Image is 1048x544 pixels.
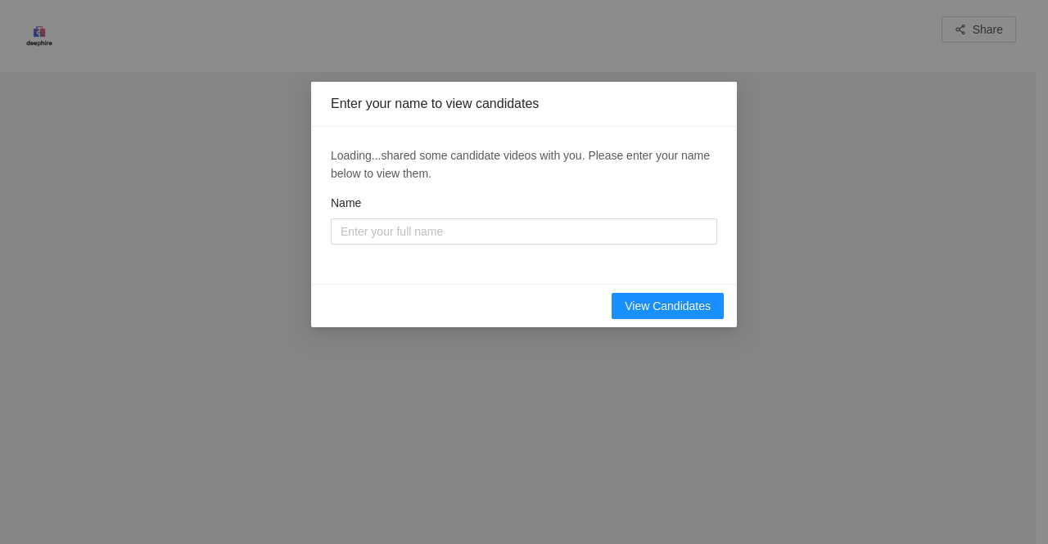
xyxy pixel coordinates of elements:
[625,297,711,315] span: View Candidates
[612,293,724,319] button: View Candidates
[331,95,717,113] div: Enter your name to view candidates
[331,194,361,212] label: Name
[331,146,717,182] div: Loading... shared some candidate videos with you. Please enter your name below to view them.
[331,218,717,245] input: Name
